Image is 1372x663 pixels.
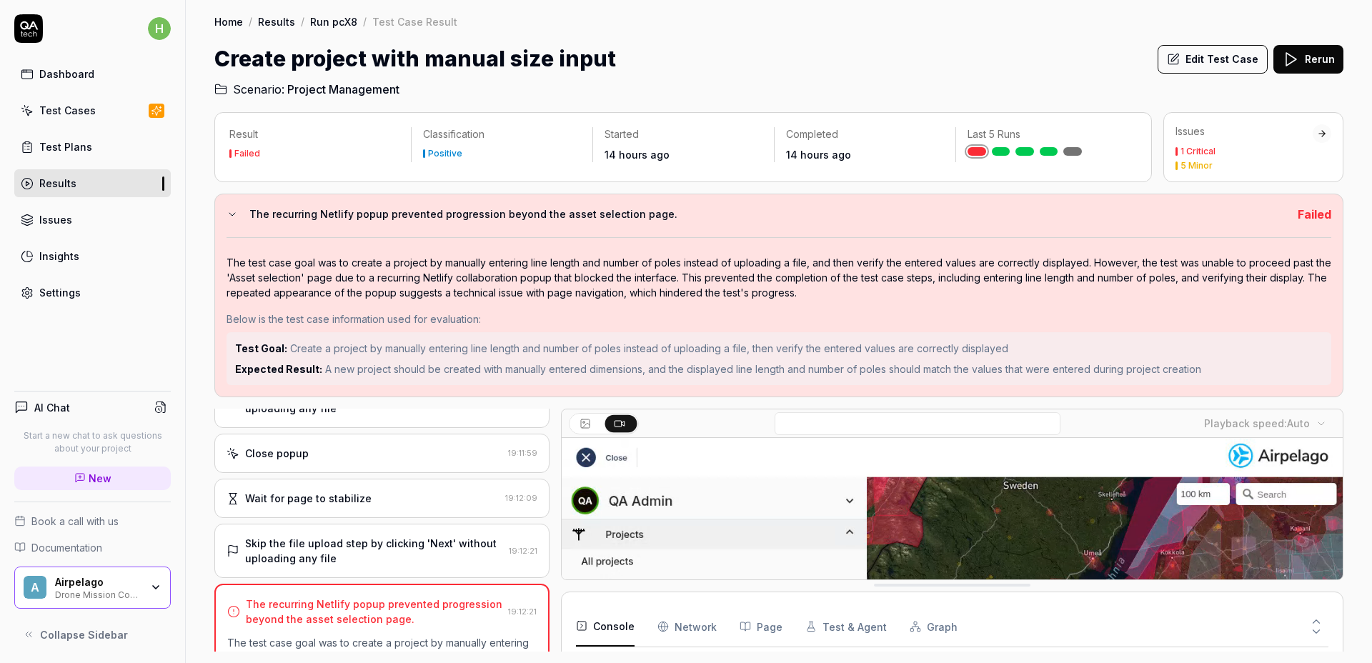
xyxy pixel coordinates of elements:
p: Started [605,127,762,141]
p: Completed [786,127,944,141]
div: Test Plans [39,139,92,154]
span: Failed [1298,207,1331,221]
button: Console [576,607,635,647]
div: The recurring Netlify popup prevented progression beyond the asset selection page. [246,597,502,627]
a: Book a call with us [14,514,171,529]
button: Network [657,607,717,647]
div: Test Cases [39,103,96,118]
div: Test Case Result [372,14,457,29]
div: Dashboard [39,66,94,81]
time: 19:12:09 [505,493,537,503]
div: / [301,14,304,29]
div: Playback speed: [1204,416,1310,431]
p: Last 5 Runs [968,127,1125,141]
div: 1 Critical [1180,147,1216,156]
a: Scenario:Project Management [214,81,399,98]
div: Skip the file upload step by clicking 'Next' without uploading any file [245,536,503,566]
h3: The recurring Netlify popup prevented progression beyond the asset selection page. [249,206,1286,223]
h1: Create project with manual size input [214,43,616,75]
time: 19:12:21 [509,546,537,556]
strong: Expected Result: [235,363,322,375]
a: Documentation [14,540,171,555]
div: / [249,14,252,29]
div: Drone Mission Control [55,588,141,599]
button: The recurring Netlify popup prevented progression beyond the asset selection page. [227,206,1286,223]
div: 5 Minor [1180,161,1213,170]
button: Graph [910,607,958,647]
span: A [24,576,46,599]
a: Issues [14,206,171,234]
a: Test Cases [14,96,171,124]
div: Failed [234,149,260,158]
button: Rerun [1273,45,1343,74]
span: Project Management [287,81,399,98]
div: / [363,14,367,29]
p: Result [229,127,399,141]
div: Below is the test case information used for evaluation: [227,311,1331,326]
time: 19:12:21 [508,607,537,617]
button: Edit Test Case [1158,45,1268,74]
h4: AI Chat [34,400,70,415]
div: Insights [39,249,79,264]
div: Issues [39,212,72,227]
span: Scenario: [230,81,284,98]
button: Page [740,607,782,647]
span: Collapse Sidebar [40,627,128,642]
a: Results [258,14,295,29]
div: Airpelago [55,576,141,589]
a: Dashboard [14,60,171,88]
span: Documentation [31,540,102,555]
div: Close popup [245,446,309,461]
div: The test case goal was to create a project by manually entering line length and number of poles i... [227,255,1331,300]
span: Create a project by manually entering line length and number of poles instead of uploading a file... [290,342,1008,354]
p: Start a new chat to ask questions about your project [14,429,171,455]
div: Issues [1175,124,1313,139]
strong: Test Goal: [235,342,287,354]
a: Results [14,169,171,197]
span: h [148,17,171,40]
a: Settings [14,279,171,306]
time: 19:11:59 [508,448,537,458]
span: A new project should be created with manually entered dimensions, and the displayed line length a... [325,363,1201,375]
div: Wait for page to stabilize [245,491,372,506]
a: New [14,467,171,490]
span: New [89,471,111,486]
button: Test & Agent [805,607,887,647]
div: Results [39,176,76,191]
button: h [148,14,171,43]
div: Settings [39,285,81,300]
button: Collapse Sidebar [14,620,171,649]
div: Positive [428,149,462,158]
button: AAirpelagoDrone Mission Control [14,567,171,609]
p: Classification [423,127,581,141]
a: Run pcX8 [310,14,357,29]
time: 14 hours ago [786,149,851,161]
a: Test Plans [14,133,171,161]
a: Insights [14,242,171,270]
time: 14 hours ago [605,149,670,161]
span: Book a call with us [31,514,119,529]
a: Home [214,14,243,29]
